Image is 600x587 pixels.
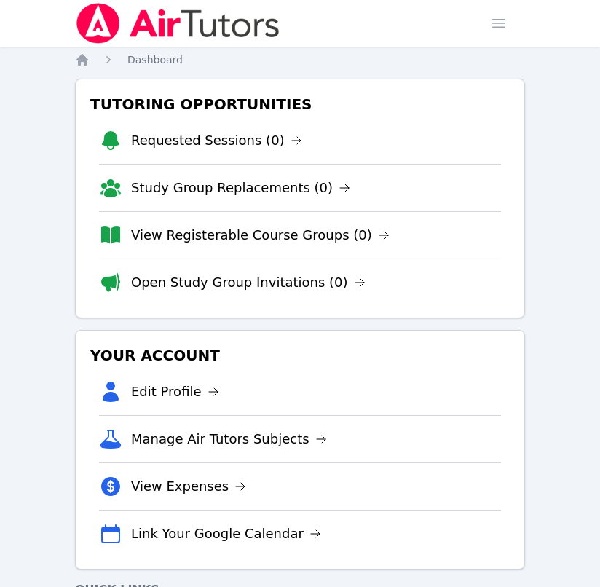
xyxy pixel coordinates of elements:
nav: Breadcrumb [75,52,525,67]
a: View Expenses [131,476,246,497]
a: Requested Sessions (0) [131,130,302,151]
h3: Your Account [87,342,513,369]
h3: Tutoring Opportunities [87,91,513,117]
a: Edit Profile [131,382,219,402]
a: Open Study Group Invitations (0) [131,272,366,293]
a: Dashboard [127,52,183,67]
span: Dashboard [127,54,183,66]
a: Manage Air Tutors Subjects [131,429,327,449]
a: Link Your Google Calendar [131,524,321,544]
img: Air Tutors [75,3,281,44]
a: View Registerable Course Groups (0) [131,225,390,245]
a: Study Group Replacements (0) [131,178,350,198]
